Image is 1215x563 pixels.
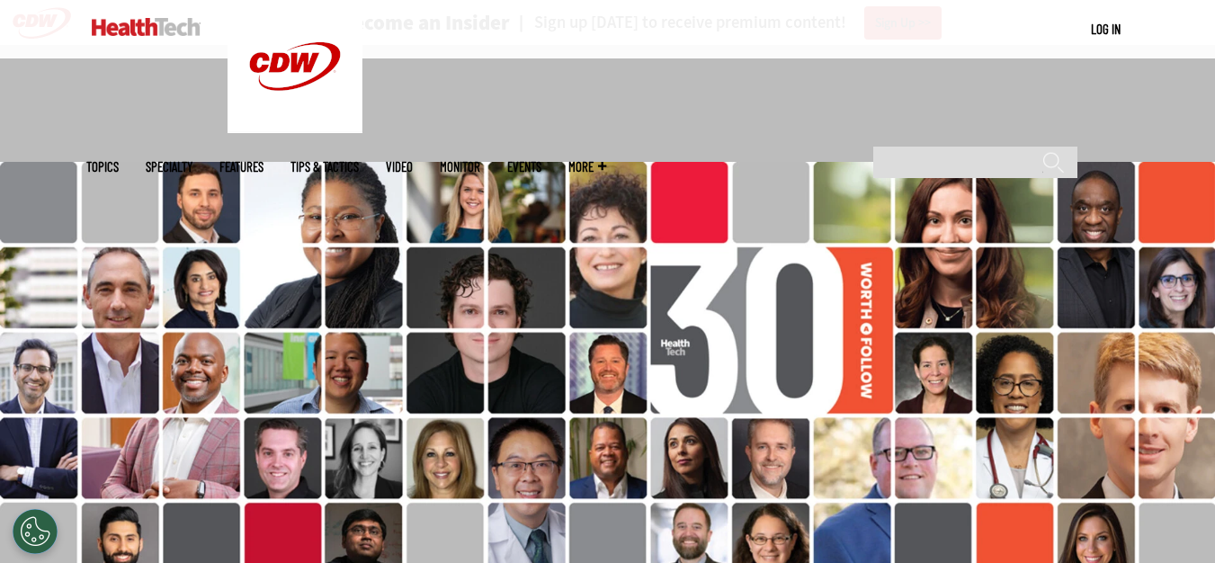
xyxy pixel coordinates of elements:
span: More [568,160,606,174]
span: Specialty [146,160,192,174]
div: User menu [1091,20,1121,39]
a: CDW [228,119,362,138]
a: Features [219,160,264,174]
a: Tips & Tactics [290,160,359,174]
a: MonITor [440,160,480,174]
span: Topics [86,160,119,174]
button: Open Preferences [13,509,58,554]
a: Log in [1091,21,1121,37]
img: Home [92,18,201,36]
a: Events [507,160,541,174]
div: Cookies Settings [13,509,58,554]
a: Video [386,160,413,174]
